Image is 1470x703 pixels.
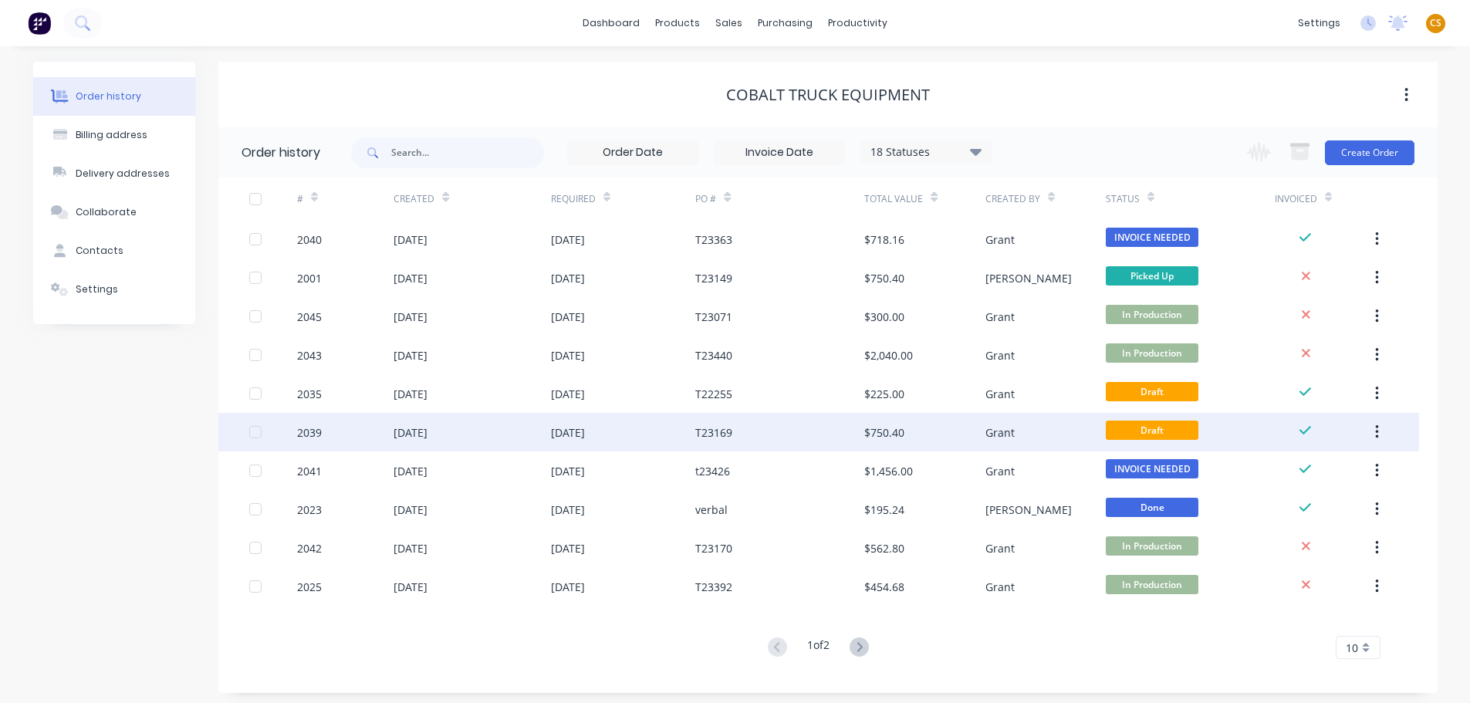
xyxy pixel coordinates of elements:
div: 2023 [297,502,322,518]
input: Invoice Date [715,141,844,164]
div: sales [708,12,750,35]
div: # [297,192,303,206]
input: Search... [391,137,544,168]
div: [DATE] [551,540,585,556]
div: $195.24 [864,502,904,518]
img: Factory [28,12,51,35]
div: Created By [985,177,1106,220]
div: Billing address [76,128,147,142]
div: [DATE] [551,386,585,402]
div: $562.80 [864,540,904,556]
div: Grant [985,579,1015,595]
button: Collaborate [33,193,195,232]
div: settings [1290,12,1348,35]
div: $1,456.00 [864,463,913,479]
div: [DATE] [551,309,585,325]
div: T23392 [695,579,732,595]
div: [DATE] [551,579,585,595]
div: 2001 [297,270,322,286]
div: Order history [242,144,320,162]
div: 2039 [297,424,322,441]
div: Grant [985,347,1015,363]
span: INVOICE NEEDED [1106,228,1198,247]
div: T23170 [695,540,732,556]
a: dashboard [575,12,647,35]
div: $300.00 [864,309,904,325]
div: verbal [695,502,728,518]
div: T22255 [695,386,732,402]
div: [DATE] [394,386,427,402]
div: 2035 [297,386,322,402]
div: 2045 [297,309,322,325]
div: Status [1106,177,1275,220]
div: $750.40 [864,424,904,441]
span: In Production [1106,305,1198,324]
div: [PERSON_NAME] [985,270,1072,286]
div: $225.00 [864,386,904,402]
div: $454.68 [864,579,904,595]
div: 2042 [297,540,322,556]
span: In Production [1106,343,1198,363]
div: [DATE] [394,309,427,325]
div: Grant [985,386,1015,402]
div: T23169 [695,424,732,441]
div: [DATE] [551,232,585,248]
div: [DATE] [394,540,427,556]
input: Order Date [568,141,698,164]
div: Collaborate [76,205,137,219]
div: $750.40 [864,270,904,286]
div: Contacts [76,244,123,258]
button: Order history [33,77,195,116]
button: Billing address [33,116,195,154]
div: [DATE] [394,463,427,479]
span: 10 [1346,640,1358,656]
span: Done [1106,498,1198,517]
div: Total Value [864,192,923,206]
div: 2043 [297,347,322,363]
button: Settings [33,270,195,309]
div: [DATE] [551,270,585,286]
span: In Production [1106,575,1198,594]
div: Invoiced [1275,177,1371,220]
div: Grant [985,424,1015,441]
div: Created By [985,192,1040,206]
div: PO # [695,177,864,220]
div: [DATE] [551,347,585,363]
div: Status [1106,192,1140,206]
div: [DATE] [394,502,427,518]
span: CS [1430,16,1441,30]
div: [DATE] [551,424,585,441]
div: [DATE] [394,579,427,595]
div: Invoiced [1275,192,1317,206]
button: Contacts [33,232,195,270]
div: T23363 [695,232,732,248]
div: T23071 [695,309,732,325]
div: Required [551,192,596,206]
span: In Production [1106,536,1198,556]
div: [DATE] [394,270,427,286]
div: Cobalt Truck Equipment [726,86,930,104]
div: T23149 [695,270,732,286]
div: Grant [985,309,1015,325]
div: productivity [820,12,895,35]
div: [DATE] [551,463,585,479]
button: Create Order [1325,140,1414,165]
div: products [647,12,708,35]
div: [DATE] [394,347,427,363]
div: Settings [76,282,118,296]
div: Created [394,192,434,206]
div: Created [394,177,550,220]
div: Required [551,177,696,220]
div: Grant [985,463,1015,479]
div: # [297,177,394,220]
span: Draft [1106,382,1198,401]
div: 1 of 2 [807,637,830,659]
div: purchasing [750,12,820,35]
div: [DATE] [551,502,585,518]
div: T23440 [695,347,732,363]
div: Total Value [864,177,985,220]
div: 2041 [297,463,322,479]
span: INVOICE NEEDED [1106,459,1198,478]
div: Order history [76,90,141,103]
div: $2,040.00 [864,347,913,363]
